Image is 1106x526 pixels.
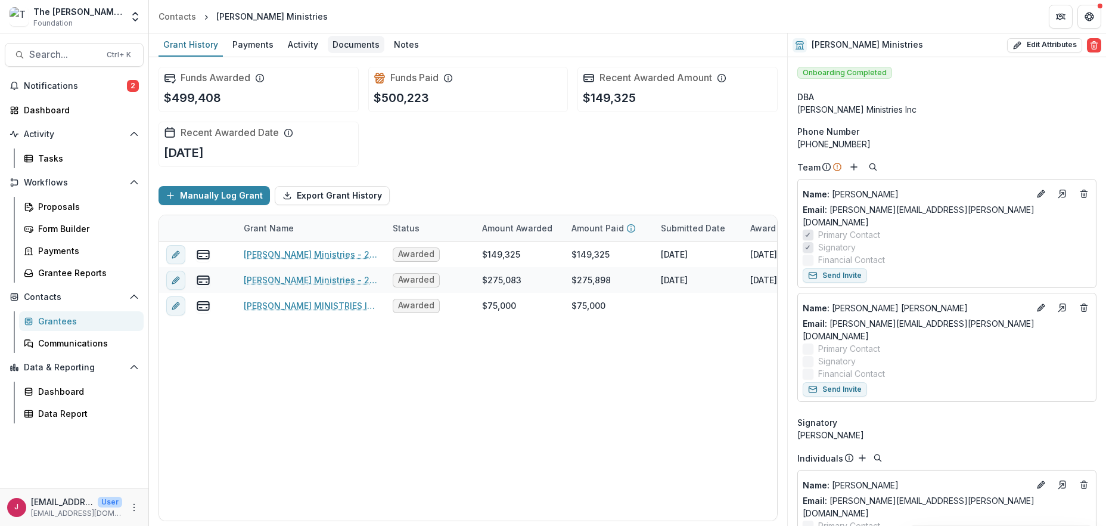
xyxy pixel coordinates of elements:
a: Proposals [19,197,144,216]
button: Deletes [1077,187,1091,201]
span: Financial Contact [818,367,885,380]
p: $499,408 [164,89,221,107]
button: Delete [1087,38,1101,52]
a: Tasks [19,148,144,168]
div: Submitted Date [654,215,743,241]
h2: Funds Paid [390,72,439,83]
p: [EMAIL_ADDRESS][DOMAIN_NAME] [31,508,122,519]
h2: Funds Awarded [181,72,250,83]
a: Dashboard [19,382,144,401]
span: Contacts [24,292,125,302]
span: Search... [29,49,100,60]
span: Name : [803,480,830,490]
a: Go to contact [1053,298,1072,317]
button: Notifications2 [5,76,144,95]
img: The Bolick Foundation [10,7,29,26]
a: Email: [PERSON_NAME][EMAIL_ADDRESS][PERSON_NAME][DOMAIN_NAME] [803,203,1091,228]
button: Open Contacts [5,287,144,307]
span: Name : [803,189,830,199]
div: Form Builder [38,222,134,235]
div: Grant History [159,36,223,53]
div: Submitted Date [654,222,732,234]
div: The [PERSON_NAME] Foundation [33,5,122,18]
span: Email: [803,318,827,329]
button: Search [866,160,880,174]
a: Notes [389,33,424,57]
h2: Recent Awarded Amount [599,72,712,83]
p: [EMAIL_ADDRESS][DOMAIN_NAME] [31,496,93,508]
div: [PERSON_NAME] Ministries [216,10,328,23]
span: Data & Reporting [24,363,125,373]
div: Dashboard [24,104,134,116]
p: $500,223 [374,89,429,107]
div: Amount Awarded [475,222,560,234]
span: Workflows [24,178,125,188]
a: Form Builder [19,219,144,239]
div: Documents [328,36,384,53]
div: $275,083 [482,274,521,286]
button: Send Invite [803,268,867,283]
button: Deletes [1077,301,1091,315]
a: Email: [PERSON_NAME][EMAIL_ADDRESS][PERSON_NAME][DOMAIN_NAME] [803,317,1091,342]
button: More [127,500,141,515]
div: Award Date [743,215,832,241]
button: Edit [1034,187,1048,201]
button: Export Grant History [275,186,390,205]
button: edit [166,296,185,315]
div: Grant Name [237,215,386,241]
div: Payments [38,245,134,257]
div: [PERSON_NAME] [797,429,1096,441]
span: Signatory [818,241,856,253]
a: [PERSON_NAME] Ministries - 2024 - The [PERSON_NAME] Foundation Grant Proposal Application [244,274,378,286]
a: [PERSON_NAME] Ministries - 2025 - The [PERSON_NAME] Foundation Grant Proposal Application [244,248,378,261]
span: Phone Number [797,125,859,138]
a: Grant History [159,33,223,57]
p: Individuals [797,452,843,465]
a: Go to contact [1053,184,1072,203]
div: [PHONE_NUMBER] [797,138,1096,150]
div: [DATE] [661,248,688,261]
a: Name: [PERSON_NAME] [803,188,1029,200]
span: Email: [803,205,827,215]
a: Payments [228,33,278,57]
a: Dashboard [5,100,144,120]
div: Proposals [38,200,134,213]
a: Communications [19,333,144,353]
a: Activity [283,33,323,57]
span: DBA [797,91,814,103]
div: [PERSON_NAME] Ministries Inc [797,103,1096,116]
p: User [98,497,122,508]
span: Signatory [797,416,837,429]
div: Payments [228,36,278,53]
span: Awarded [398,301,434,311]
div: Grant Name [237,222,301,234]
div: Notes [389,36,424,53]
div: $149,325 [571,248,610,261]
div: Status [386,215,475,241]
span: Name : [803,303,830,313]
div: Status [386,222,427,234]
p: [PERSON_NAME] [803,188,1029,200]
div: Contacts [159,10,196,23]
p: [PERSON_NAME] [803,479,1029,491]
p: [PERSON_NAME] [PERSON_NAME] [803,302,1029,314]
span: Primary Contact [818,342,880,355]
span: Foundation [33,18,73,29]
button: Edit Attributes [1007,38,1082,52]
span: Signatory [818,355,856,367]
div: Ctrl + K [104,48,133,61]
a: Contacts [154,8,201,25]
span: Activity [24,129,125,140]
a: Name: [PERSON_NAME] [803,479,1029,491]
div: Amount Paid [564,215,654,241]
h2: Recent Awarded Date [181,127,279,138]
a: Data Report [19,404,144,423]
div: [DATE] [750,274,777,286]
p: Team [797,161,821,174]
a: Name: [PERSON_NAME] [PERSON_NAME] [803,302,1029,314]
div: Award Date [743,222,805,234]
span: Onboarding Completed [797,67,892,79]
button: Open Workflows [5,173,144,192]
p: [DATE] [164,144,204,162]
